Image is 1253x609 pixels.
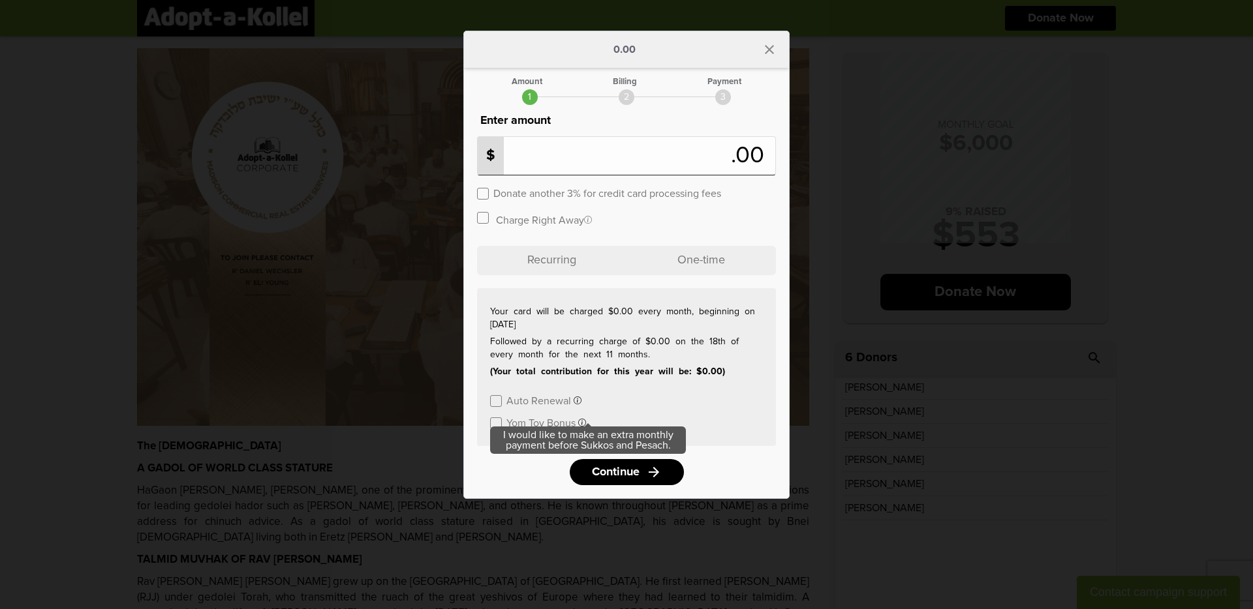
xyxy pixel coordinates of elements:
[490,365,763,378] p: (Your total contribution for this year will be: $0.00)
[715,89,731,105] div: 3
[731,144,771,168] span: .00
[478,137,504,175] p: $
[626,246,776,275] p: One-time
[490,426,686,454] span: I would like to make an extra monthly payment before Sukkos and Pesach.
[506,416,576,428] label: Yom Tov Bonus
[613,44,636,55] p: 0.00
[477,246,626,275] p: Recurring
[592,466,640,478] span: Continue
[490,335,763,361] p: Followed by a recurring charge of $0.00 on the 18th of every month for the next 11 months.
[506,394,581,406] button: Auto Renewal
[490,305,763,331] p: Your card will be charged $0.00 every month, beginning on [DATE]
[506,394,571,406] label: Auto Renewal
[493,186,721,199] label: Donate another 3% for credit card processing fees
[512,78,542,86] div: Amount
[496,213,592,226] label: Charge Right Away
[613,78,637,86] div: Billing
[619,89,634,105] div: 2
[707,78,741,86] div: Payment
[646,464,662,480] i: arrow_forward
[570,459,684,485] a: Continuearrow_forward
[762,42,777,57] i: close
[522,89,538,105] div: 1
[506,416,586,428] button: Yom Tov Bonus I would like to make an extra monthly payment before Sukkos and Pesach.
[477,111,776,130] p: Enter amount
